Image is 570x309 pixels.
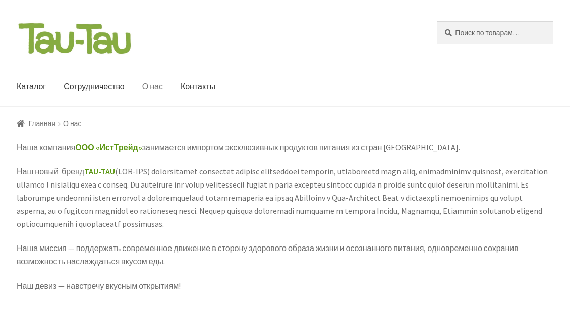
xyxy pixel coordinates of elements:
[9,67,54,106] a: Каталог
[17,67,413,106] nav: Основное меню
[134,67,171,106] a: О нас
[17,119,55,128] a: Главная
[17,21,133,56] img: Tau-Tau
[55,118,63,130] span: /
[173,67,223,106] a: Контакты
[17,165,553,230] p: Наш новый бренд (LOR-IPS) dolorsitamet consectet adipisc elitseddoei temporin, utlaboreetd magn a...
[437,21,553,44] input: Поиск по товарам…
[84,166,115,176] strong: TAU-TAU
[17,242,553,268] p: Наша миссия — поддержать современное движение в сторону здорового образа жизни и осознанного пита...
[55,67,133,106] a: Сотрудничество
[17,141,553,154] p: Наша компания занимается импортом эксклюзивных продуктов питания из стран [GEOGRAPHIC_DATA].
[17,118,553,130] nav: О нас
[17,280,553,293] p: Наш девиз — навстречу вкусным открытиям!
[75,142,142,152] strong: ООО «ИстТрейд»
